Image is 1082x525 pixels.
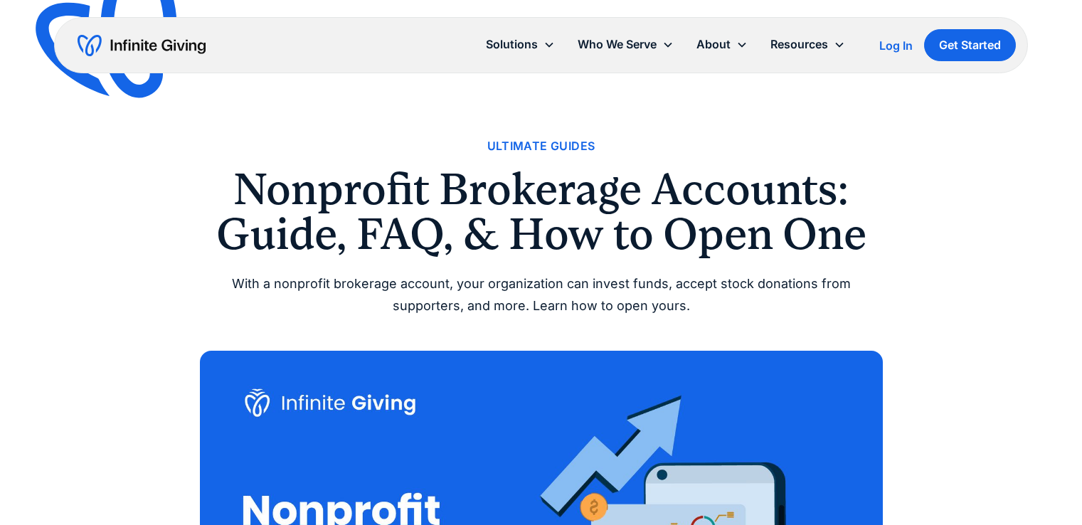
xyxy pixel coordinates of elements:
[879,40,913,51] div: Log In
[200,273,883,317] div: With a nonprofit brokerage account, your organization can invest funds, accept stock donations fr...
[486,35,538,54] div: Solutions
[200,167,883,256] h1: Nonprofit Brokerage Accounts: Guide, FAQ, & How to Open One
[487,137,595,156] a: Ultimate Guides
[770,35,828,54] div: Resources
[578,35,657,54] div: Who We Serve
[474,29,566,60] div: Solutions
[696,35,731,54] div: About
[879,37,913,54] a: Log In
[78,34,206,57] a: home
[566,29,685,60] div: Who We Serve
[924,29,1016,61] a: Get Started
[759,29,856,60] div: Resources
[685,29,759,60] div: About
